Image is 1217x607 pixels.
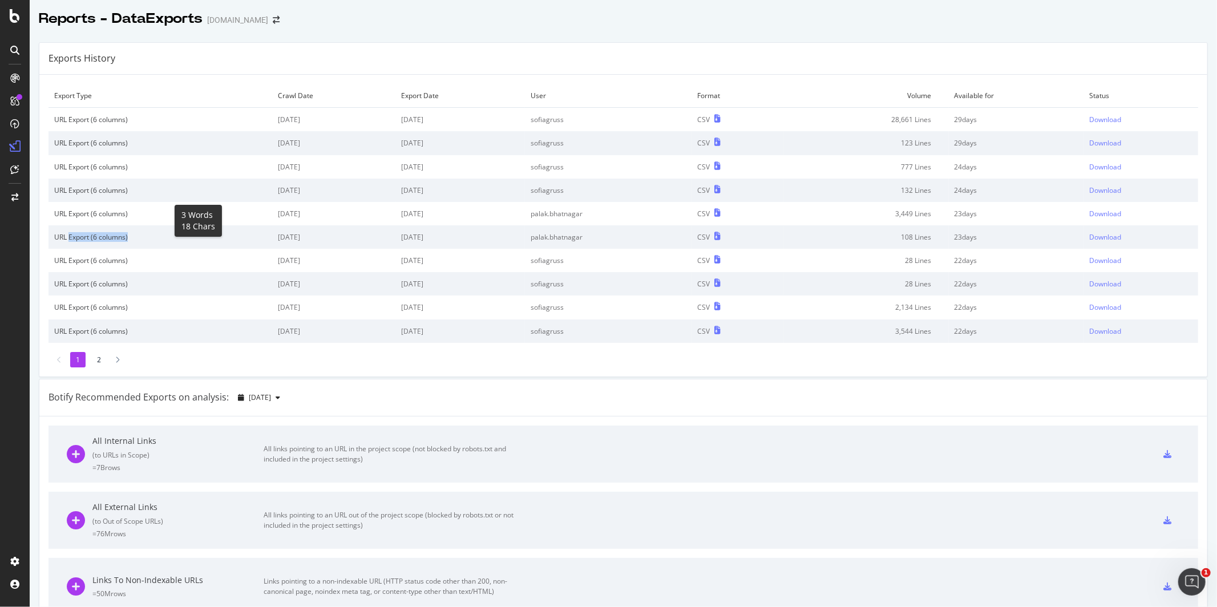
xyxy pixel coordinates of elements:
[1090,138,1192,148] a: Download
[697,209,710,218] div: CSV
[70,352,86,367] li: 1
[1090,302,1122,312] div: Download
[697,162,710,172] div: CSV
[1090,232,1122,242] div: Download
[1090,115,1192,124] a: Download
[949,202,1084,225] td: 23 days
[395,249,525,272] td: [DATE]
[92,501,264,513] div: All External Links
[272,296,395,319] td: [DATE]
[272,108,395,132] td: [DATE]
[1090,326,1122,336] div: Download
[395,319,525,343] td: [DATE]
[273,16,280,24] div: arrow-right-arrow-left
[949,155,1084,179] td: 24 days
[264,510,520,531] div: All links pointing to an URL out of the project scope (blocked by robots.txt or not included in t...
[697,185,710,195] div: CSV
[525,202,692,225] td: palak.bhatnagar
[1090,162,1192,172] a: Download
[54,185,266,195] div: URL Export (6 columns)
[697,326,710,336] div: CSV
[233,389,285,407] button: [DATE]
[249,392,271,402] span: 2025 Aug. 11th
[949,319,1084,343] td: 22 days
[783,131,949,155] td: 123 Lines
[92,529,264,539] div: = 76M rows
[54,326,266,336] div: URL Export (6 columns)
[395,155,525,179] td: [DATE]
[92,463,264,472] div: = 7B rows
[54,162,266,172] div: URL Export (6 columns)
[692,84,783,108] td: Format
[54,279,266,289] div: URL Export (6 columns)
[1090,209,1192,218] a: Download
[92,516,264,526] div: ( to Out of Scope URLs )
[525,84,692,108] td: User
[949,296,1084,319] td: 22 days
[54,232,266,242] div: URL Export (6 columns)
[272,179,395,202] td: [DATE]
[272,84,395,108] td: Crawl Date
[1090,279,1192,289] a: Download
[91,352,107,367] li: 2
[207,14,268,26] div: [DOMAIN_NAME]
[525,296,692,319] td: sofiagruss
[783,296,949,319] td: 2,134 Lines
[783,272,949,296] td: 28 Lines
[1090,162,1122,172] div: Download
[949,84,1084,108] td: Available for
[1090,279,1122,289] div: Download
[1090,326,1192,336] a: Download
[697,302,710,312] div: CSV
[697,256,710,265] div: CSV
[1090,232,1192,242] a: Download
[1090,185,1192,195] a: Download
[92,574,264,586] div: Links To Non-Indexable URLs
[54,115,266,124] div: URL Export (6 columns)
[272,155,395,179] td: [DATE]
[54,138,266,148] div: URL Export (6 columns)
[54,209,266,218] div: URL Export (6 columns)
[783,84,949,108] td: Volume
[395,108,525,132] td: [DATE]
[949,272,1084,296] td: 22 days
[949,179,1084,202] td: 24 days
[525,225,692,249] td: palak.bhatnagar
[272,249,395,272] td: [DATE]
[272,131,395,155] td: [DATE]
[92,589,264,598] div: = 50M rows
[697,279,710,289] div: CSV
[264,444,520,464] div: All links pointing to an URL in the project scope (not blocked by robots.txt and included in the ...
[1090,209,1122,218] div: Download
[48,52,115,65] div: Exports History
[1090,185,1122,195] div: Download
[272,225,395,249] td: [DATE]
[697,138,710,148] div: CSV
[1163,450,1171,458] div: csv-export
[395,84,525,108] td: Export Date
[92,450,264,460] div: ( to URLs in Scope )
[1163,582,1171,590] div: csv-export
[525,179,692,202] td: sofiagruss
[949,225,1084,249] td: 23 days
[949,249,1084,272] td: 22 days
[272,319,395,343] td: [DATE]
[1090,256,1192,265] a: Download
[395,225,525,249] td: [DATE]
[264,576,520,597] div: Links pointing to a non-indexable URL (HTTP status code other than 200, non-canonical page, noind...
[783,249,949,272] td: 28 Lines
[783,202,949,225] td: 3,449 Lines
[1090,256,1122,265] div: Download
[54,256,266,265] div: URL Export (6 columns)
[1163,516,1171,524] div: csv-export
[525,249,692,272] td: sofiagruss
[783,179,949,202] td: 132 Lines
[783,225,949,249] td: 108 Lines
[1084,84,1198,108] td: Status
[395,131,525,155] td: [DATE]
[783,155,949,179] td: 777 Lines
[949,108,1084,132] td: 29 days
[54,302,266,312] div: URL Export (6 columns)
[395,296,525,319] td: [DATE]
[1178,568,1206,596] iframe: Intercom live chat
